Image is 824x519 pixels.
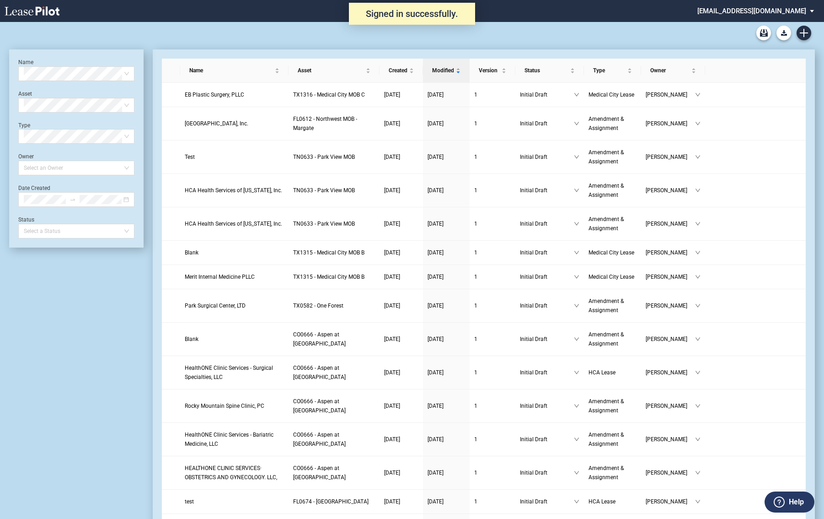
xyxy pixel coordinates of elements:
span: Amendment & Assignment [589,298,624,314]
th: Name [180,59,289,83]
span: Initial Draft [520,335,574,344]
a: Blank [185,248,284,257]
a: FL0674 - [GEOGRAPHIC_DATA] [293,497,375,506]
a: [DATE] [384,497,418,506]
span: [DATE] [428,274,444,280]
span: [PERSON_NAME] [646,219,695,228]
a: 1 [474,272,511,281]
span: Modified [432,66,454,75]
span: down [574,188,579,193]
span: down [695,221,701,227]
span: [PERSON_NAME] [646,368,695,377]
a: [DATE] [428,468,465,477]
span: [DATE] [428,470,444,476]
a: HealthONE Clinic Services - Surgical Specialties, LLC [185,363,284,382]
span: Owner [650,66,690,75]
span: Initial Draft [520,435,574,444]
span: down [574,403,579,409]
a: Merit Internal Medicine PLLC [185,272,284,281]
a: 1 [474,186,511,195]
a: 1 [474,497,511,506]
span: down [695,188,701,193]
a: [DATE] [428,119,465,128]
span: down [574,121,579,126]
span: FL0612 - Northwest MOB - Margate [293,116,357,131]
span: [DATE] [428,187,444,194]
span: Status [524,66,568,75]
a: [DATE] [384,301,418,310]
span: 1 [474,187,477,194]
span: down [574,437,579,442]
span: FL0674 - Westside Medical Plaza [293,498,369,505]
a: Archive [756,26,771,40]
span: Amendment & Assignment [589,398,624,414]
a: 1 [474,90,511,99]
a: [DATE] [428,272,465,281]
label: Type [18,122,30,129]
a: CO0666 - Aspen at [GEOGRAPHIC_DATA] [293,330,375,348]
span: [PERSON_NAME] [646,335,695,344]
span: 1 [474,369,477,376]
span: Northwest Medical Center, Inc. [185,120,248,127]
span: [DATE] [428,336,444,342]
a: [DATE] [384,219,418,228]
span: Initial Draft [520,90,574,99]
a: [DATE] [384,468,418,477]
span: test [185,498,194,505]
a: [DATE] [428,368,465,377]
span: Merit Internal Medicine PLLC [185,274,255,280]
span: HEALTHONE CLINIC SERVICES· OBSTETRICS AND GYNECOLOGY. LLC, [185,465,277,481]
span: 1 [474,249,477,256]
th: Modified [423,59,470,83]
span: [DATE] [384,403,400,409]
span: [DATE] [428,92,444,98]
span: Asset [298,66,364,75]
a: [GEOGRAPHIC_DATA], Inc. [185,119,284,128]
th: Owner [641,59,705,83]
span: [DATE] [428,154,444,160]
a: [DATE] [428,152,465,162]
span: [PERSON_NAME] [646,90,695,99]
span: TX1315 - Medical City MOB B [293,274,364,280]
a: [DATE] [384,186,418,195]
span: [DATE] [384,120,400,127]
span: Park Surgical Center, LTD [185,303,246,309]
a: Amendment & Assignment [589,397,637,415]
a: [DATE] [428,435,465,444]
span: Initial Draft [520,248,574,257]
span: [DATE] [428,221,444,227]
label: Name [18,59,33,65]
a: [DATE] [428,497,465,506]
a: Medical City Lease [589,272,637,281]
a: CO0666 - Aspen at [GEOGRAPHIC_DATA] [293,363,375,382]
span: 1 [474,92,477,98]
a: 1 [474,435,511,444]
th: Status [515,59,584,83]
span: down [574,92,579,97]
span: HCA Health Services of Tennessee, Inc. [185,187,282,194]
span: HealthONE Clinic Services - Bariatric Medicine, LLC [185,432,273,447]
span: [PERSON_NAME] [646,497,695,506]
a: [DATE] [428,401,465,411]
a: [DATE] [384,335,418,344]
span: CO0666 - Aspen at Sky Ridge [293,331,346,347]
span: Rocky Mountain Spine Clinic, PC [185,403,264,409]
span: CO0666 - Aspen at Sky Ridge [293,398,346,414]
a: TN0633 - Park View MOB [293,186,375,195]
span: Initial Draft [520,186,574,195]
th: Created [380,59,423,83]
span: Amendment & Assignment [589,432,624,447]
a: 1 [474,248,511,257]
span: down [695,370,701,375]
span: Amendment & Assignment [589,116,624,131]
span: 1 [474,221,477,227]
span: [DATE] [384,369,400,376]
span: [DATE] [384,436,400,443]
span: Initial Draft [520,401,574,411]
span: down [695,303,701,308]
span: 1 [474,303,477,309]
a: 1 [474,468,511,477]
span: down [695,437,701,442]
a: Amendment & Assignment [589,148,637,166]
span: Name [189,66,273,75]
